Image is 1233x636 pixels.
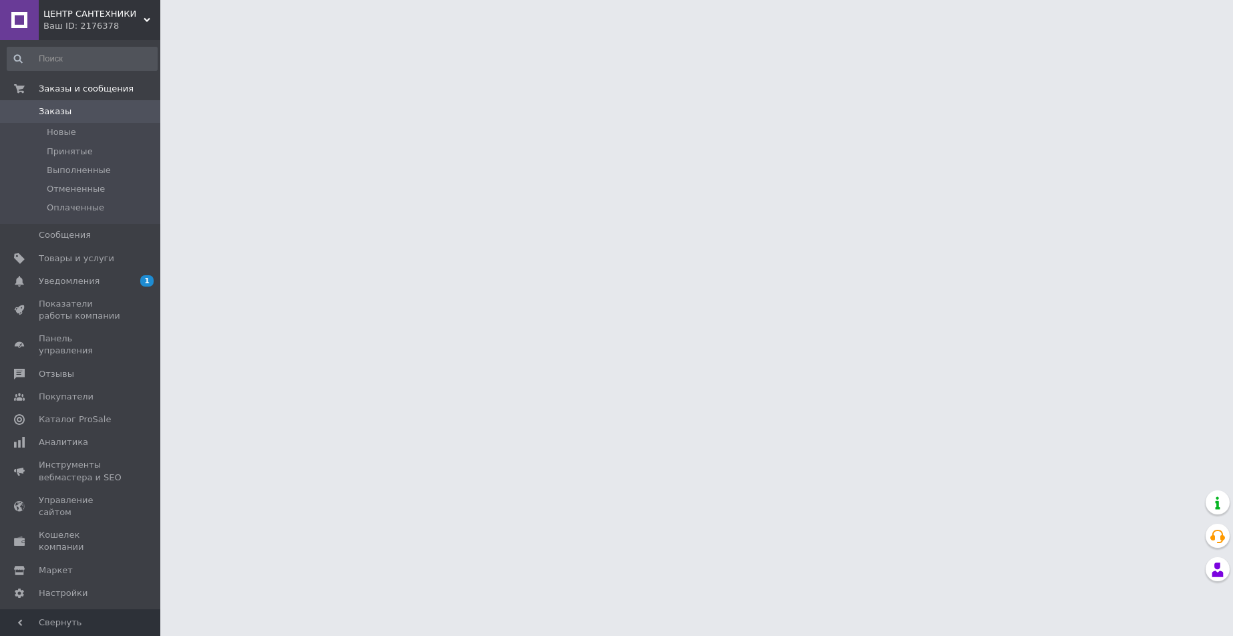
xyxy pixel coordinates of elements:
[47,183,105,195] span: Отмененные
[39,565,73,577] span: Маркет
[39,229,91,241] span: Сообщения
[47,202,104,214] span: Оплаченные
[39,368,74,380] span: Отзывы
[140,275,154,287] span: 1
[39,275,100,287] span: Уведомления
[39,436,88,448] span: Аналитика
[39,414,111,426] span: Каталог ProSale
[43,8,144,20] span: ЦЕНТР САНТЕХНИКИ
[39,529,124,553] span: Кошелек компании
[39,587,87,599] span: Настройки
[39,83,134,95] span: Заказы и сообщения
[47,164,111,176] span: Выполненные
[39,298,124,322] span: Показатели работы компании
[39,333,124,357] span: Панель управления
[7,47,158,71] input: Поиск
[47,146,93,158] span: Принятые
[39,253,114,265] span: Товары и услуги
[43,20,160,32] div: Ваш ID: 2176378
[39,391,94,403] span: Покупатели
[47,126,76,138] span: Новые
[39,459,124,483] span: Инструменты вебмастера и SEO
[39,494,124,518] span: Управление сайтом
[39,106,71,118] span: Заказы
